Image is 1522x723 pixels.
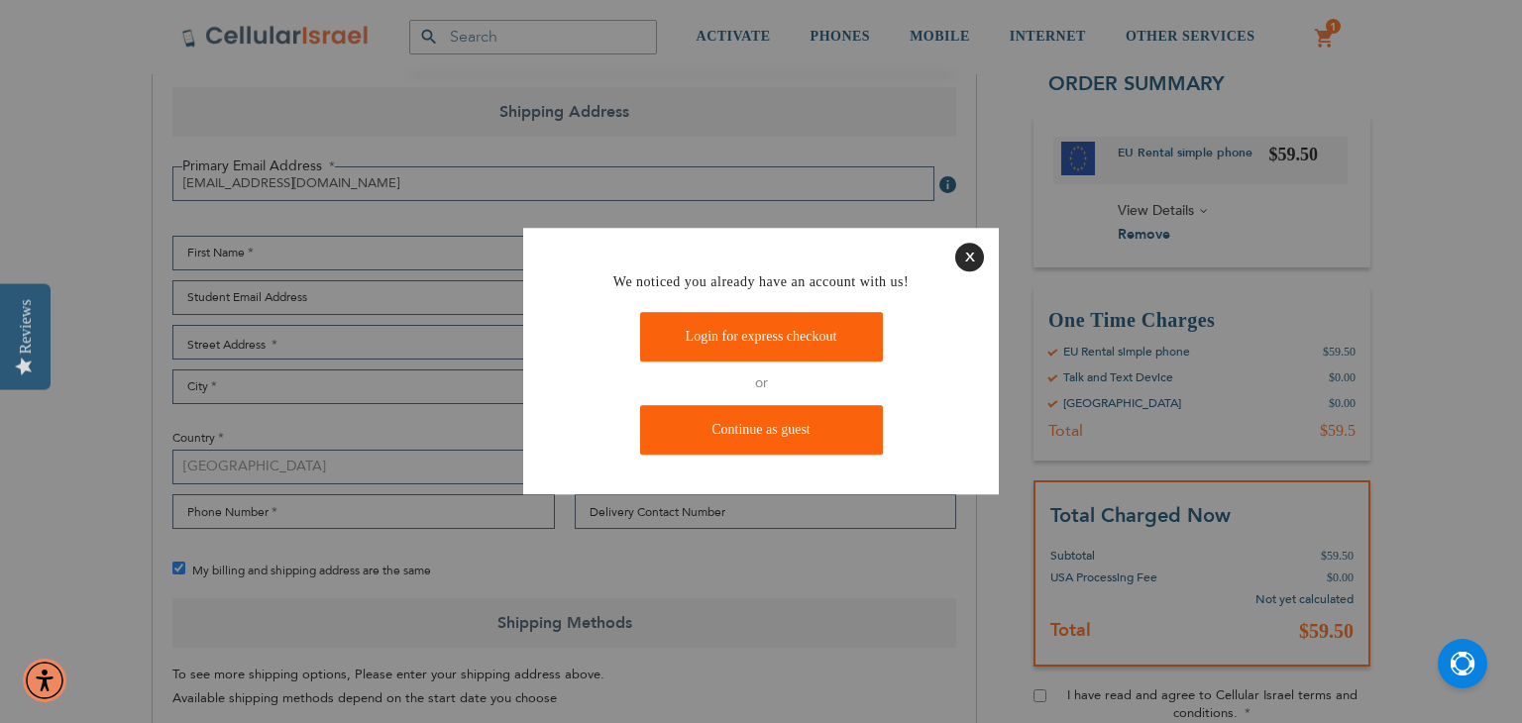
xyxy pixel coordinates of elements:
[640,312,883,361] a: Login for express checkout
[538,371,984,396] p: or
[640,406,883,456] a: Continue as guest
[23,659,66,702] div: Accessibility Menu
[17,299,35,354] div: Reviews
[538,272,984,292] h4: We noticed you already have an account with us!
